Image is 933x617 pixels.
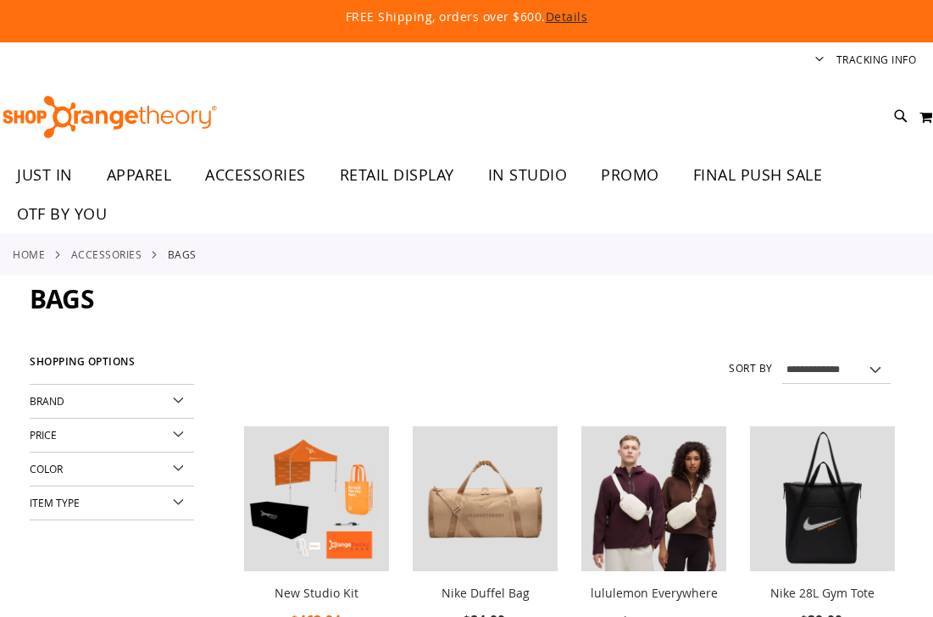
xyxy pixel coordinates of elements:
[30,281,94,316] span: Bags
[413,426,558,571] img: Nike Duffel Bag
[30,428,57,442] span: Price
[836,53,917,67] a: Tracking Info
[729,361,773,375] label: Sort By
[601,156,659,194] span: PROMO
[581,426,726,575] a: lululemon Everywhere Belt Bag - Large
[546,8,588,25] a: Details
[750,426,895,575] a: Nike 28L Gym Tote
[30,419,194,453] div: Price
[168,247,197,262] strong: Bags
[244,426,389,575] a: New Studio Kit
[584,156,676,195] a: PROMO
[442,585,530,601] a: Nike Duffel Bag
[30,385,194,419] div: Brand
[188,156,323,194] a: ACCESSORIES
[323,156,471,195] a: RETAIL DISPLAY
[17,195,107,233] span: OTF BY YOU
[30,496,80,509] span: Item Type
[581,426,726,571] img: lululemon Everywhere Belt Bag - Large
[815,53,824,69] button: Account menu
[413,426,558,575] a: Nike Duffel Bag
[30,394,64,408] span: Brand
[17,156,73,194] span: JUST IN
[13,247,45,262] a: Home
[676,156,840,195] a: FINAL PUSH SALE
[205,156,306,194] span: ACCESSORIES
[30,453,194,486] div: Color
[30,348,194,385] strong: Shopping Options
[71,247,142,262] a: ACCESSORIES
[54,8,879,25] p: FREE Shipping, orders over $600.
[770,585,875,601] a: Nike 28L Gym Tote
[30,462,63,475] span: Color
[340,156,454,194] span: RETAIL DISPLAY
[488,156,568,194] span: IN STUDIO
[471,156,585,195] a: IN STUDIO
[107,156,172,194] span: APPAREL
[275,585,358,601] a: New Studio Kit
[30,486,194,520] div: Item Type
[693,156,823,194] span: FINAL PUSH SALE
[244,426,389,571] img: New Studio Kit
[750,426,895,571] img: Nike 28L Gym Tote
[90,156,189,195] a: APPAREL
